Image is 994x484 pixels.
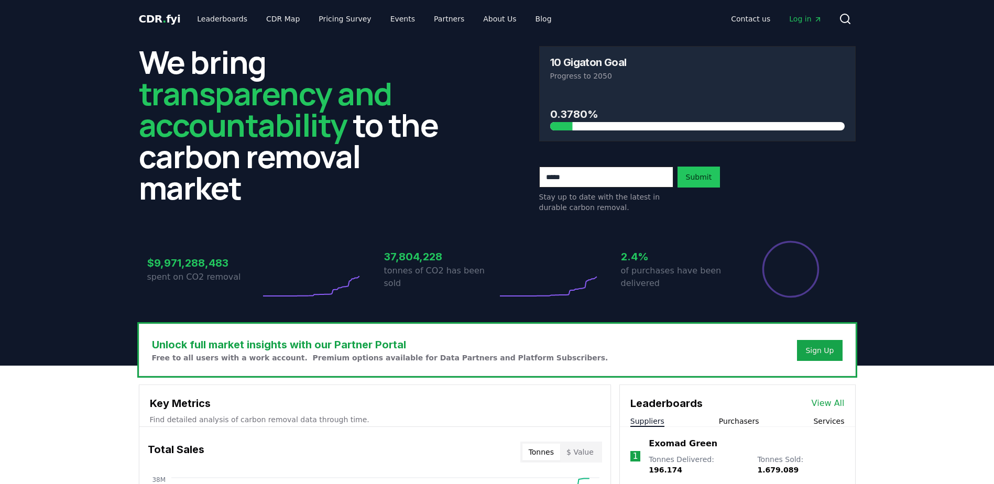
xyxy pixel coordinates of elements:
p: tonnes of CO2 has been sold [384,265,497,290]
h3: Leaderboards [630,395,703,411]
span: . [162,13,166,25]
span: transparency and accountability [139,72,392,146]
a: Log in [781,9,830,28]
button: Submit [678,167,720,188]
a: CDR Map [258,9,308,28]
a: View All [812,397,845,410]
div: Percentage of sales delivered [761,240,820,299]
a: Contact us [723,9,779,28]
p: Find detailed analysis of carbon removal data through time. [150,414,600,425]
a: Blog [527,9,560,28]
p: Progress to 2050 [550,71,845,81]
h3: $9,971,288,483 [147,255,260,271]
p: Free to all users with a work account. Premium options available for Data Partners and Platform S... [152,353,608,363]
a: Partners [425,9,473,28]
p: Tonnes Sold : [757,454,844,475]
p: Stay up to date with the latest in durable carbon removal. [539,192,673,213]
a: About Us [475,9,525,28]
button: Sign Up [797,340,842,361]
a: Events [382,9,423,28]
h3: Key Metrics [150,395,600,411]
button: Services [813,416,844,426]
a: Leaderboards [189,9,256,28]
button: $ Value [560,444,600,460]
button: Purchasers [719,416,759,426]
a: Exomad Green [649,437,717,450]
button: Tonnes [522,444,560,460]
h3: 37,804,228 [384,249,497,265]
h3: Unlock full market insights with our Partner Portal [152,337,608,353]
tspan: 38M [152,476,166,483]
h3: 0.3780% [550,106,845,122]
h3: 10 Gigaton Goal [550,57,627,68]
h3: 2.4% [621,249,734,265]
h3: Total Sales [148,442,204,463]
span: 196.174 [649,466,682,474]
p: of purchases have been delivered [621,265,734,290]
p: 1 [632,450,638,463]
nav: Main [723,9,830,28]
span: CDR fyi [139,13,181,25]
p: Tonnes Delivered : [649,454,747,475]
nav: Main [189,9,560,28]
a: Pricing Survey [310,9,379,28]
a: Sign Up [805,345,834,356]
span: 1.679.089 [757,466,799,474]
a: CDR.fyi [139,12,181,26]
p: spent on CO2 removal [147,271,260,283]
span: Log in [789,14,822,24]
h2: We bring to the carbon removal market [139,46,455,203]
button: Suppliers [630,416,664,426]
